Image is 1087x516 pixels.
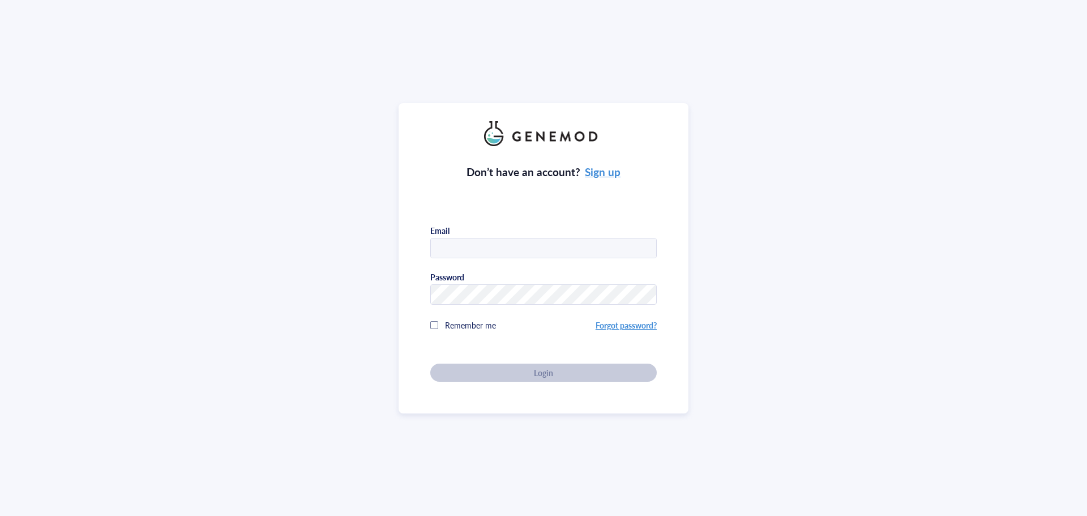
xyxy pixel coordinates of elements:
div: Password [430,272,464,282]
span: Remember me [445,319,496,331]
a: Forgot password? [596,319,657,331]
img: genemod_logo_light-BcqUzbGq.png [484,121,603,146]
div: Email [430,225,450,236]
div: Don’t have an account? [467,164,621,180]
a: Sign up [585,164,620,180]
